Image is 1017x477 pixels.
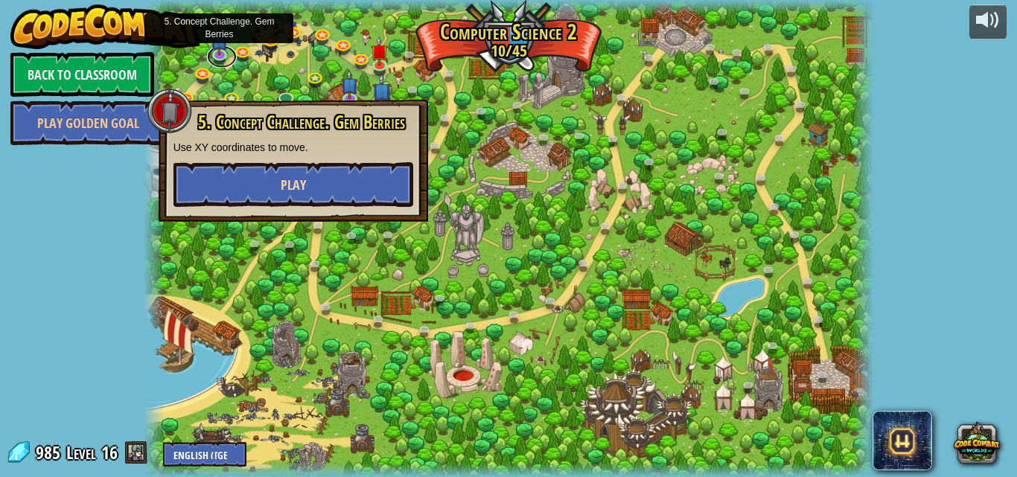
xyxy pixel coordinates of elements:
button: Play [173,162,413,207]
img: level-banner-unstarted-subscriber.png [372,73,392,107]
a: Play Golden Goal [10,100,167,145]
span: 16 [101,441,118,464]
span: 985 [36,441,65,464]
span: 5. Concept Challenge. Gem Berries [198,109,405,135]
span: Level [66,441,96,465]
img: level-banner-unstarted-subscriber.png [211,26,228,56]
img: level-banner-unstarted-subscriber.png [341,70,358,100]
button: Adjust volume [969,4,1007,39]
img: CodeCombat - Learn how to code by playing a game [10,4,201,49]
a: Back to Classroom [10,52,154,97]
p: Use XY coordinates to move. [173,140,413,155]
span: Play [281,176,306,194]
img: level-banner-unstarted.png [371,37,388,67]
